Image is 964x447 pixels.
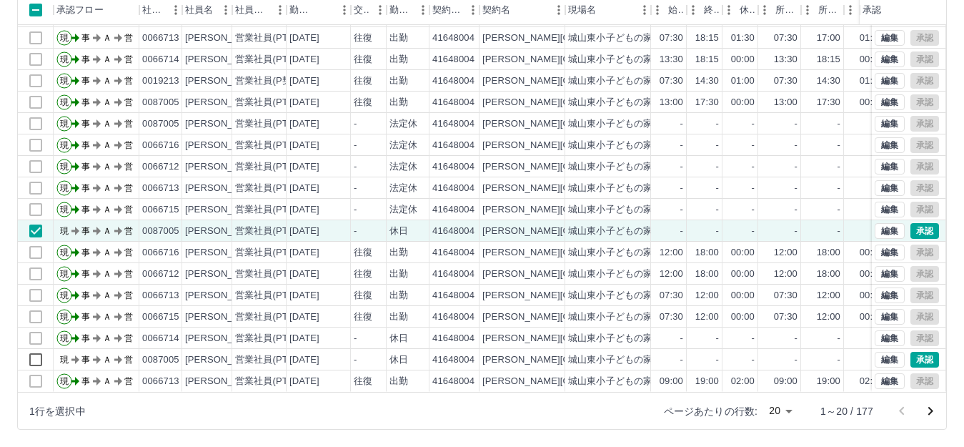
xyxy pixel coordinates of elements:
text: Ａ [103,205,111,215]
div: 城山東小子どもの家 [568,96,652,109]
div: 01:30 [860,31,883,45]
text: Ａ [103,226,111,236]
text: 現 [60,97,69,107]
div: 営業社員(PT契約) [235,53,310,67]
div: [DATE] [289,182,319,195]
button: 編集 [875,352,905,368]
div: 00:00 [860,267,883,281]
div: [DATE] [289,53,319,67]
text: 現 [60,162,69,172]
text: Ａ [103,33,111,43]
div: 13:00 [660,96,683,109]
div: 41648004 [432,246,474,260]
div: [PERSON_NAME][GEOGRAPHIC_DATA] [482,160,659,174]
div: 出勤 [389,31,408,45]
button: 編集 [875,30,905,46]
div: 0066712 [142,160,179,174]
div: 18:15 [695,53,719,67]
div: [DATE] [289,267,319,281]
div: 城山東小子どもの家 [568,246,652,260]
button: 編集 [875,202,905,217]
text: 営 [124,33,133,43]
div: [PERSON_NAME] [185,53,263,67]
div: - [680,225,683,238]
div: 出勤 [389,53,408,67]
div: 往復 [354,289,372,303]
text: 営 [124,205,133,215]
text: 事 [81,162,90,172]
button: 編集 [875,309,905,325]
div: 0066716 [142,246,179,260]
text: 事 [81,226,90,236]
text: 事 [81,269,90,279]
div: [PERSON_NAME][GEOGRAPHIC_DATA] [482,74,659,88]
div: 07:30 [660,74,683,88]
div: 12:00 [774,267,797,281]
div: [PERSON_NAME][GEOGRAPHIC_DATA] [482,225,659,238]
text: 現 [60,269,69,279]
div: 0066713 [142,289,179,303]
button: 編集 [875,159,905,175]
text: 営 [124,183,133,193]
button: 承認 [910,223,939,239]
div: 営業社員(PT契約) [235,182,310,195]
div: [PERSON_NAME][GEOGRAPHIC_DATA] [482,53,659,67]
div: - [752,203,755,217]
div: 城山東小子どもの家 [568,267,652,281]
div: 00:00 [731,246,755,260]
div: [DATE] [289,96,319,109]
div: - [680,182,683,195]
div: 41648004 [432,289,474,303]
div: 0087005 [142,117,179,131]
div: - [752,160,755,174]
div: - [795,182,797,195]
text: 事 [81,97,90,107]
div: - [354,225,357,238]
div: - [680,117,683,131]
div: 00:00 [860,53,883,67]
text: 現 [60,76,69,86]
div: 41648004 [432,225,474,238]
div: 18:00 [695,246,719,260]
div: 41648004 [432,117,474,131]
div: - [716,203,719,217]
div: 営業社員(PT契約) [235,139,310,152]
div: 00:00 [860,246,883,260]
div: 城山東小子どもの家 [568,117,652,131]
div: [PERSON_NAME][GEOGRAPHIC_DATA] [482,267,659,281]
div: 往復 [354,31,372,45]
div: 営業社員(PT契約) [235,160,310,174]
div: 12:00 [817,289,840,303]
div: 出勤 [389,289,408,303]
div: - [680,139,683,152]
div: 0066712 [142,267,179,281]
div: 00:00 [731,96,755,109]
button: 編集 [875,266,905,282]
text: 事 [81,33,90,43]
div: - [752,225,755,238]
button: 編集 [875,94,905,110]
div: 41648004 [432,31,474,45]
text: 事 [81,205,90,215]
div: 14:30 [817,74,840,88]
div: 12:00 [660,246,683,260]
div: 0087005 [142,225,179,238]
div: - [752,117,755,131]
button: 編集 [875,180,905,196]
text: Ａ [103,97,111,107]
div: 07:30 [660,31,683,45]
div: [PERSON_NAME] [185,31,263,45]
div: 往復 [354,267,372,281]
div: [DATE] [289,289,319,303]
div: [PERSON_NAME][GEOGRAPHIC_DATA] [482,139,659,152]
div: - [716,117,719,131]
div: 07:30 [774,31,797,45]
div: 城山東小子どもの家 [568,225,652,238]
div: - [838,225,840,238]
button: 編集 [875,330,905,346]
div: 法定休 [389,160,417,174]
div: [PERSON_NAME] [185,203,263,217]
div: - [354,160,357,174]
div: 出勤 [389,267,408,281]
div: - [752,139,755,152]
